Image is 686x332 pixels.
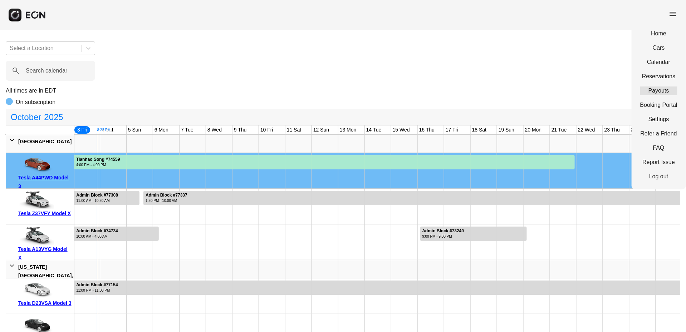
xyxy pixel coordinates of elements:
div: 10 Fri [259,125,275,134]
a: Reservations [640,72,677,81]
div: 17 Fri [444,125,460,134]
div: 22 Wed [577,125,597,134]
a: Cars [640,44,677,52]
img: car [18,281,54,299]
div: 3 Fri [74,125,91,134]
a: Calendar [640,58,677,66]
div: 6 Mon [153,125,170,134]
span: menu [669,10,677,18]
div: 13 Mon [338,125,358,134]
img: car [18,155,54,173]
img: car [18,227,54,245]
div: Admin Block #77308 [76,193,118,198]
p: All times are in EDT [6,86,680,95]
div: 7 Tue [180,125,195,134]
div: 11:00 PM - 11:00 PM [76,288,118,293]
div: 4:00 PM - 4:00 PM [76,162,120,168]
div: Admin Block #77337 [146,193,187,198]
label: Search calendar [26,66,68,75]
div: 20 Mon [524,125,543,134]
div: Admin Block #74734 [76,228,118,234]
div: [GEOGRAPHIC_DATA] [18,137,72,146]
div: [US_STATE][GEOGRAPHIC_DATA], [GEOGRAPHIC_DATA] [18,263,73,288]
div: 9 Thu [232,125,248,134]
div: 14 Tue [365,125,383,134]
div: Tianhao Song #74559 [76,157,120,162]
div: Rented for 4 days by Admin Block Current status is rental [59,224,159,241]
div: 15 Wed [391,125,411,134]
div: 12 Sun [312,125,330,134]
div: 18 Sat [471,125,488,134]
div: Tesla A13VYG Model X [18,245,72,262]
div: 11:00 AM - 10:30 AM [76,198,118,203]
a: Booking Portal [640,101,677,109]
div: 8 Wed [206,125,223,134]
div: Rented for 3 days by Admin Block Current status is rental [60,189,139,205]
a: Home [640,29,677,38]
div: 9:00 PM - 9:00 PM [422,234,464,239]
div: Admin Block #77154 [76,282,118,288]
div: 16 Thu [418,125,436,134]
a: Log out [640,172,677,181]
div: Tesla A44PWD Model 3 [18,173,72,190]
div: 5 Sun [127,125,143,134]
a: Payouts [640,86,677,95]
a: Refer a Friend [640,129,677,138]
div: 11 Sat [285,125,303,134]
span: 2025 [43,110,64,124]
div: 24 Fri [629,125,645,134]
div: 4 Sat [100,125,115,134]
div: 1:30 PM - 10:00 AM [146,198,187,203]
div: 21 Tue [550,125,568,134]
span: October [9,110,43,124]
div: 23 Thu [603,125,621,134]
button: October2025 [6,110,68,124]
div: Admin Block #73249 [422,228,464,234]
div: 10:00 AM - 4:00 AM [76,234,118,239]
a: Settings [640,115,677,124]
div: Tesla D23VSA Model 3 [18,299,72,307]
div: Tesla Z37VFY Model X [18,209,72,218]
a: FAQ [640,144,677,152]
div: Rented for 4 days by Admin Block Current status is rental [420,224,527,241]
a: Report Issue [640,158,677,167]
img: car [18,191,54,209]
p: On subscription [16,98,55,106]
div: 19 Sun [497,125,516,134]
div: Rented for 30 days by Tianhao Song Current status is rental [21,153,575,169]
